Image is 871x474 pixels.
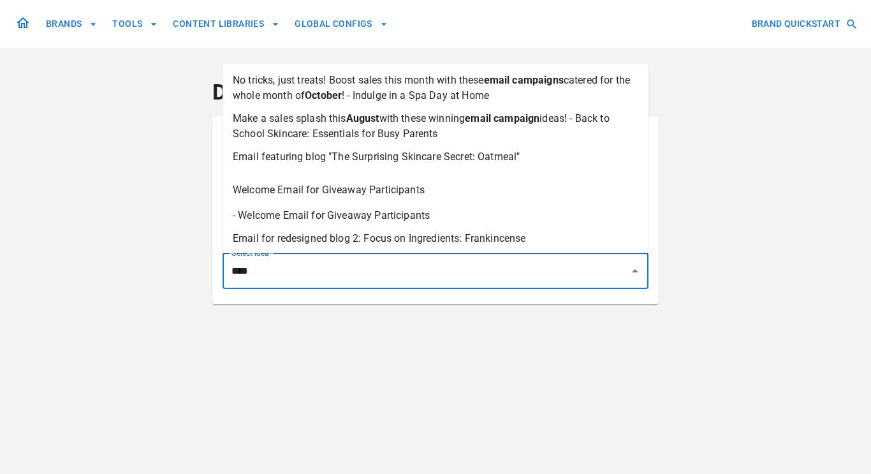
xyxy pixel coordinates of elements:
span: No tricks, just treats! Boost sales this month with these catered for the whole month of ! - Indu... [233,73,638,103]
label: Select Idea [231,248,269,258]
span: - Welcome Email for Giveaway Participants [233,172,430,223]
span: Email for redesigned blog 2: Focus on Ingredients: Frankincense [233,231,525,246]
p: Welcome Email for Giveaway Participants [233,182,430,198]
button: TOOLS [107,12,163,36]
button: GLOBAL CONFIGS [289,12,393,36]
strong: email campaign [465,112,539,124]
strong: email campaigns [484,74,564,86]
strong: October [305,89,342,101]
span: Email featuring blog "The Surprising Skincare Secret: Oatmeal" [233,149,520,165]
span: Make a sales splash this with these winning ideas! - Back to School Skincare: Essentials for Busy... [233,111,638,142]
h4: Design Brief [212,79,659,106]
button: Close [626,262,644,280]
strong: August [346,112,379,124]
button: BRAND QUICKSTART [747,12,861,36]
button: CONTENT LIBRARIES [168,12,284,36]
button: BRANDS [41,12,102,36]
